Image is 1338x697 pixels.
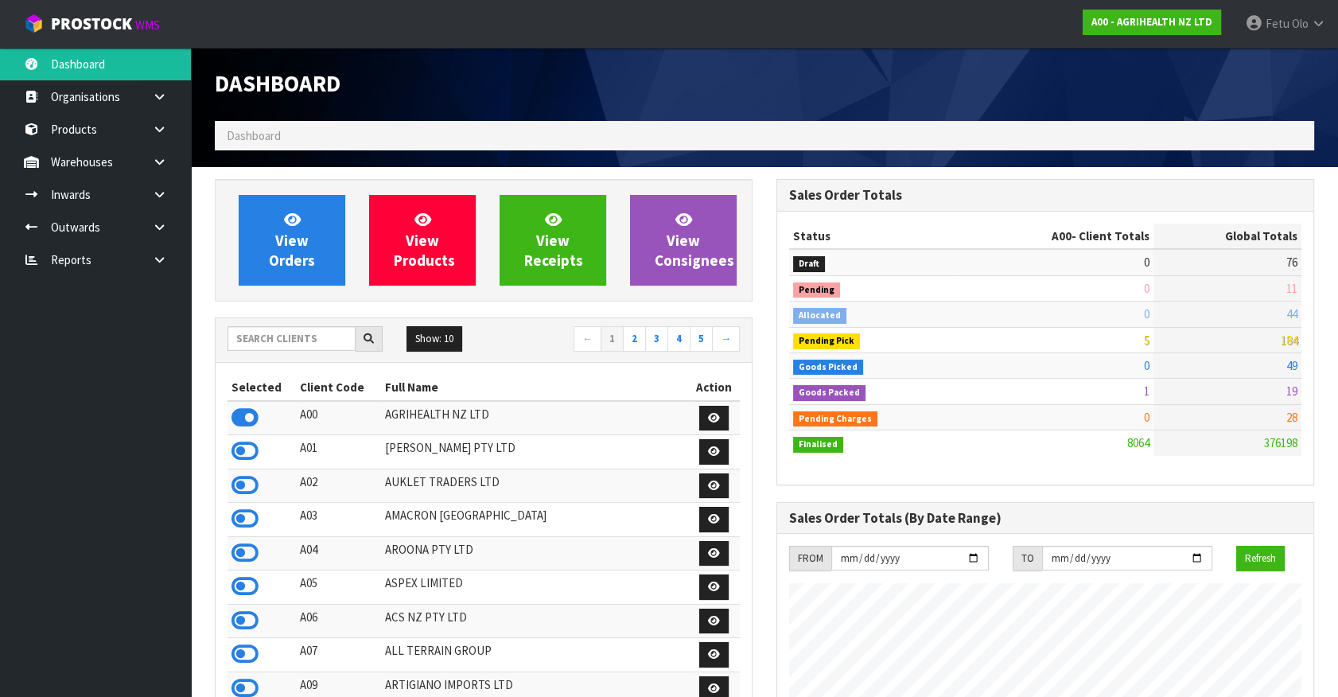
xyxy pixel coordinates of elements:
[1286,384,1297,399] span: 19
[406,326,462,352] button: Show: 10
[296,503,381,537] td: A03
[239,195,345,286] a: ViewOrders
[1144,384,1149,399] span: 1
[524,210,583,270] span: View Receipts
[296,638,381,672] td: A07
[793,411,877,427] span: Pending Charges
[296,604,381,638] td: A06
[1083,10,1221,35] a: A00 - AGRIHEALTH NZ LTD
[793,333,860,349] span: Pending Pick
[789,188,1301,203] h3: Sales Order Totals
[1144,281,1149,296] span: 0
[381,604,688,638] td: ACS NZ PTY LTD
[793,308,846,324] span: Allocated
[1292,16,1309,31] span: Olo
[623,326,646,352] a: 2
[381,536,688,570] td: AROONA PTY LTD
[228,326,356,351] input: Search clients
[630,195,737,286] a: ViewConsignees
[1144,255,1149,270] span: 0
[1144,410,1149,425] span: 0
[690,326,713,352] a: 5
[500,195,606,286] a: ViewReceipts
[793,437,843,453] span: Finalised
[645,326,668,352] a: 3
[1153,224,1301,249] th: Global Totals
[24,14,44,33] img: cube-alt.png
[1286,306,1297,321] span: 44
[688,375,740,400] th: Action
[1144,306,1149,321] span: 0
[296,536,381,570] td: A04
[1144,333,1149,348] span: 5
[296,570,381,605] td: A05
[496,326,740,354] nav: Page navigation
[296,435,381,469] td: A01
[959,224,1153,249] th: - Client Totals
[381,375,688,400] th: Full Name
[793,256,825,272] span: Draft
[793,360,863,376] span: Goods Picked
[51,14,132,34] span: ProStock
[789,546,831,571] div: FROM
[215,69,340,98] span: Dashboard
[793,385,865,401] span: Goods Packed
[1013,546,1042,571] div: TO
[793,282,840,298] span: Pending
[1264,435,1297,450] span: 376198
[1052,228,1072,243] span: A00
[394,210,455,270] span: View Products
[712,326,740,352] a: →
[667,326,690,352] a: 4
[228,375,296,400] th: Selected
[1281,333,1297,348] span: 184
[227,128,281,143] span: Dashboard
[1286,281,1297,296] span: 11
[381,469,688,503] td: AUKLET TRADERS LTD
[1091,15,1212,29] strong: A00 - AGRIHEALTH NZ LTD
[1144,358,1149,373] span: 0
[296,469,381,503] td: A02
[296,375,381,400] th: Client Code
[1286,255,1297,270] span: 76
[296,401,381,435] td: A00
[789,224,959,249] th: Status
[601,326,624,352] a: 1
[1266,16,1289,31] span: Fetu
[381,503,688,537] td: AMACRON [GEOGRAPHIC_DATA]
[1236,546,1285,571] button: Refresh
[369,195,476,286] a: ViewProducts
[381,401,688,435] td: AGRIHEALTH NZ LTD
[135,18,160,33] small: WMS
[381,638,688,672] td: ALL TERRAIN GROUP
[1286,358,1297,373] span: 49
[381,435,688,469] td: [PERSON_NAME] PTY LTD
[269,210,315,270] span: View Orders
[574,326,601,352] a: ←
[1127,435,1149,450] span: 8064
[655,210,734,270] span: View Consignees
[381,570,688,605] td: ASPEX LIMITED
[1286,410,1297,425] span: 28
[789,511,1301,526] h3: Sales Order Totals (By Date Range)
